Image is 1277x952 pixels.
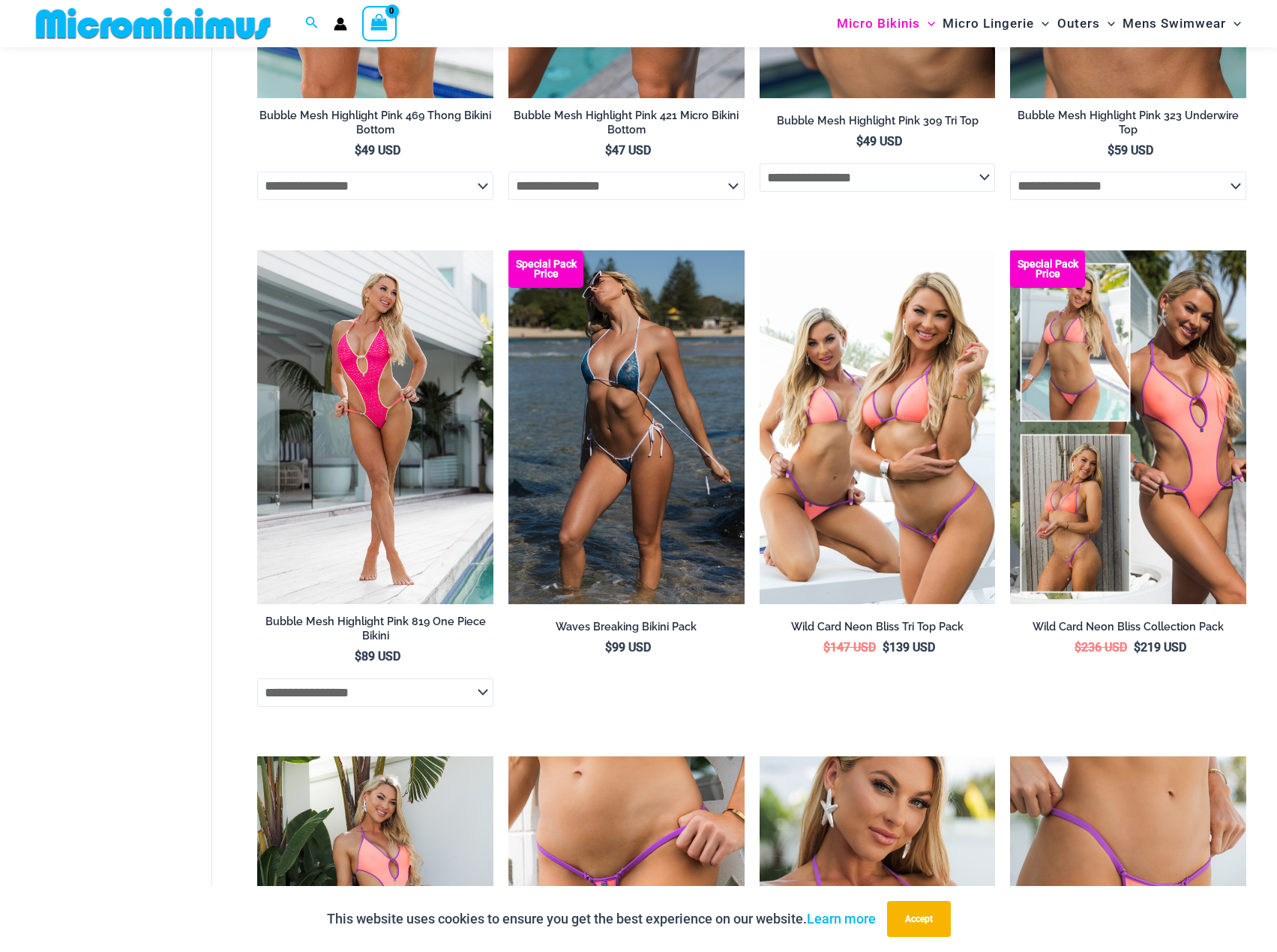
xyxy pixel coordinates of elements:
[760,114,996,128] h2: Bubble Mesh Highlight Pink 309 Tri Top
[508,250,745,604] a: Waves Breaking Ocean 312 Top 456 Bottom 08 Waves Breaking Ocean 312 Top 456 Bottom 04Waves Breaki...
[1119,4,1245,43] a: Mens SwimwearMenu ToggleMenu Toggle
[508,250,745,604] img: Waves Breaking Ocean 312 Top 456 Bottom 08
[939,4,1053,43] a: Micro LingerieMenu ToggleMenu Toggle
[920,4,935,43] span: Menu Toggle
[1010,259,1085,279] b: Special Pack Price
[831,2,1247,45] nav: Site Navigation
[355,649,400,663] bdi: 89 USD
[1034,4,1049,43] span: Menu Toggle
[883,640,889,654] span: $
[257,615,493,648] a: Bubble Mesh Highlight Pink 819 One Piece Bikini
[760,114,996,133] a: Bubble Mesh Highlight Pink 309 Tri Top
[823,640,830,654] span: $
[355,143,361,157] span: $
[1075,640,1127,654] bdi: 236 USD
[362,6,397,40] a: View Shopping Cart, empty
[605,640,651,654] bdi: 99 USD
[1010,250,1246,604] img: Collection Pack (7)
[837,4,920,43] span: Micro Bikinis
[605,143,612,157] span: $
[334,17,347,31] a: Account icon link
[833,4,939,43] a: Micro BikinisMenu ToggleMenu Toggle
[355,143,400,157] bdi: 49 USD
[605,143,651,157] bdi: 47 USD
[1054,4,1119,43] a: OutersMenu ToggleMenu Toggle
[508,259,583,279] b: Special Pack Price
[823,640,876,654] bdi: 147 USD
[1057,4,1100,43] span: Outers
[1010,620,1246,634] h2: Wild Card Neon Bliss Collection Pack
[1100,4,1115,43] span: Menu Toggle
[1010,109,1246,136] h2: Bubble Mesh Highlight Pink 323 Underwire Top
[1134,640,1141,654] span: $
[1123,4,1226,43] span: Mens Swimwear
[1010,250,1246,604] a: Collection Pack (7) Collection Pack B (1)Collection Pack B (1)
[760,620,996,634] h2: Wild Card Neon Bliss Tri Top Pack
[1226,4,1241,43] span: Menu Toggle
[355,649,361,663] span: $
[257,109,493,136] h2: Bubble Mesh Highlight Pink 469 Thong Bikini Bottom
[605,640,612,654] span: $
[257,615,493,642] h2: Bubble Mesh Highlight Pink 819 One Piece Bikini
[508,620,745,639] a: Waves Breaking Bikini Pack
[883,640,935,654] bdi: 139 USD
[305,14,319,33] a: Search icon link
[1010,620,1246,639] a: Wild Card Neon Bliss Collection Pack
[30,7,277,40] img: MM SHOP LOGO FLAT
[760,250,996,604] a: Wild Card Neon Bliss Tri Top PackWild Card Neon Bliss Tri Top Pack BWild Card Neon Bliss Tri Top ...
[887,901,951,937] button: Accept
[1108,143,1153,157] bdi: 59 USD
[1134,640,1186,654] bdi: 219 USD
[943,4,1034,43] span: Micro Lingerie
[508,620,745,634] h2: Waves Breaking Bikini Pack
[327,908,876,930] p: This website uses cookies to ensure you get the best experience on our website.
[807,911,876,927] a: Learn more
[508,109,745,142] a: Bubble Mesh Highlight Pink 421 Micro Bikini Bottom
[760,620,996,639] a: Wild Card Neon Bliss Tri Top Pack
[1075,640,1081,654] span: $
[1108,143,1114,157] span: $
[257,250,493,604] img: Bubble Mesh Highlight Pink 819 One Piece 01
[1010,109,1246,142] a: Bubble Mesh Highlight Pink 323 Underwire Top
[508,109,745,136] h2: Bubble Mesh Highlight Pink 421 Micro Bikini Bottom
[856,134,902,148] bdi: 49 USD
[760,250,996,604] img: Wild Card Neon Bliss Tri Top Pack
[856,134,863,148] span: $
[257,250,493,604] a: Bubble Mesh Highlight Pink 819 One Piece 01Bubble Mesh Highlight Pink 819 One Piece 03Bubble Mesh...
[257,109,493,142] a: Bubble Mesh Highlight Pink 469 Thong Bikini Bottom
